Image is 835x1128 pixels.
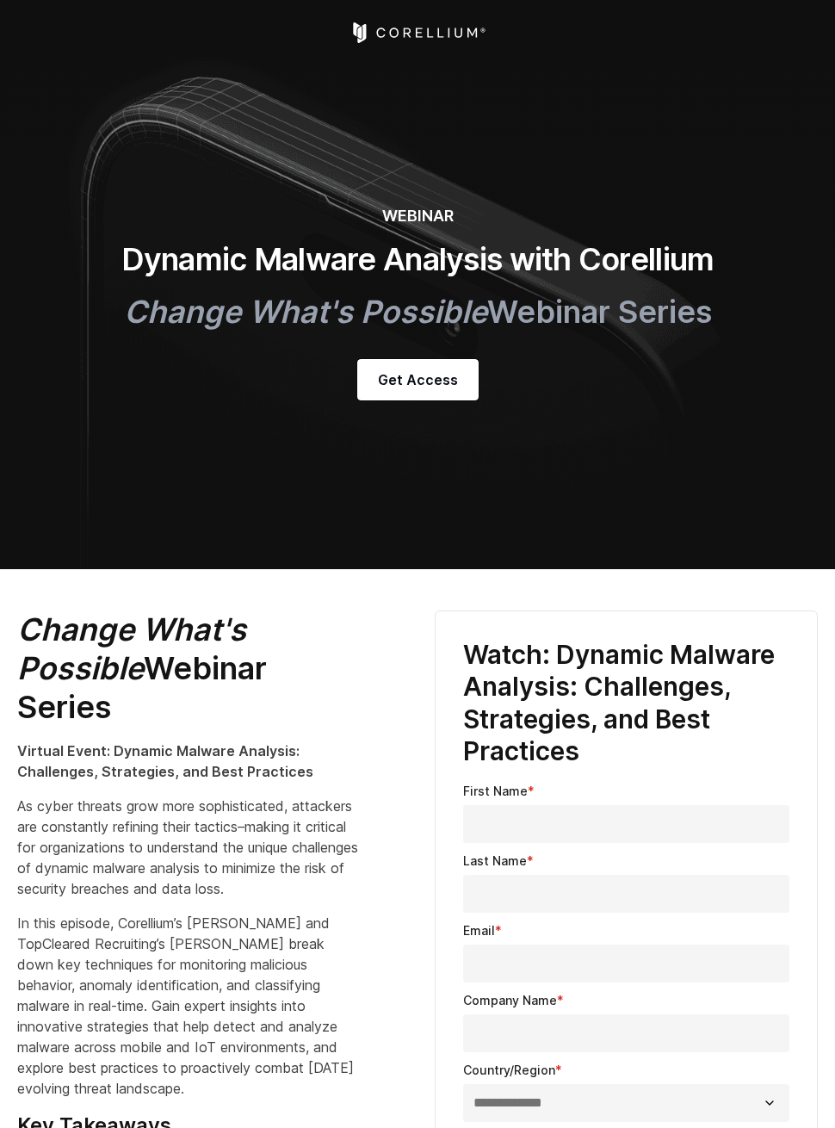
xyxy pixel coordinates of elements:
[357,359,479,400] a: Get Access
[17,610,359,727] h2: Webinar Series
[463,639,789,768] h3: Watch: Dynamic Malware Analysis: Challenges, Strategies, and Best Practices
[378,369,458,390] span: Get Access
[463,923,495,938] span: Email
[17,610,246,687] em: Change What's Possible
[463,784,528,798] span: First Name
[17,796,359,899] p: As cyber threats grow more sophisticated, attackers are constantly refining their tactics–making ...
[73,293,762,332] h2: Webinar Series
[17,742,313,780] strong: Virtual Event: Dynamic Malware Analysis: Challenges, Strategies, and Best Practices
[124,293,487,331] em: Change What's Possible
[463,853,527,868] span: Last Name
[17,913,359,1099] p: In this episode, Corellium’s [PERSON_NAME] and TopCleared Recruiting’s [PERSON_NAME] break down k...
[463,1063,555,1077] span: Country/Region
[349,22,486,43] a: Corellium Home
[73,240,762,279] h1: Dynamic Malware Analysis with Corellium
[463,993,557,1007] span: Company Name
[73,207,762,226] h6: WEBINAR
